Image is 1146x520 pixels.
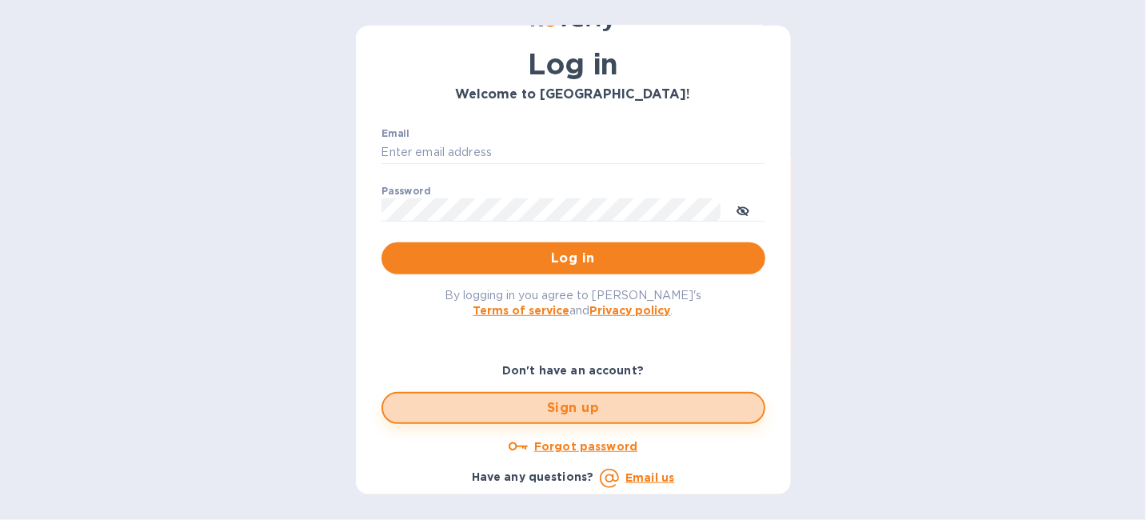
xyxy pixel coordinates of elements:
[381,141,765,165] input: Enter email address
[534,440,637,453] u: Forgot password
[590,304,671,317] a: Privacy policy
[472,470,594,483] b: Have any questions?
[727,194,759,226] button: toggle password visibility
[381,186,430,196] label: Password
[396,398,751,418] span: Sign up
[381,392,765,424] button: Sign up
[625,471,674,484] a: Email us
[445,289,701,317] span: By logging in you agree to [PERSON_NAME]'s and .
[381,129,409,138] label: Email
[502,364,644,377] b: Don't have an account?
[394,249,753,268] span: Log in
[381,87,765,102] h3: Welcome to [GEOGRAPHIC_DATA]!
[381,242,765,274] button: Log in
[381,47,765,81] h1: Log in
[473,304,570,317] a: Terms of service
